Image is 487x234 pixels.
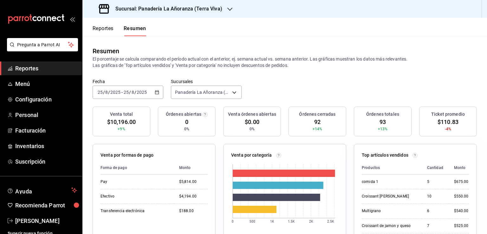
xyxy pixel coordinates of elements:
div: navigation tabs [93,25,146,36]
div: 5 [427,179,444,185]
label: Sucursales [171,79,242,84]
h3: Órdenes totales [366,111,399,118]
input: -- [131,90,134,95]
span: / [108,90,110,95]
span: [PERSON_NAME] [15,217,77,225]
button: Resumen [124,25,146,36]
span: Personal [15,111,77,119]
div: $188.00 [179,208,208,214]
span: 0% [184,126,189,132]
span: Pregunta a Parrot AI [17,42,68,48]
span: / [103,90,105,95]
th: Productos [362,161,422,175]
div: $550.00 [454,194,469,199]
button: Reportes [93,25,114,36]
div: comida 1 [362,179,417,185]
p: Top artículos vendidos [362,152,408,159]
span: +9% [118,126,125,132]
div: 10 [427,194,444,199]
text: 1K [270,220,274,223]
span: $110.83 [438,118,458,126]
span: Inventarios [15,142,77,150]
div: Multigrano [362,208,417,214]
span: Suscripción [15,157,77,166]
text: 2K [309,220,313,223]
text: 0 [232,220,234,223]
a: Pregunta a Parrot AI [4,46,78,53]
span: 0% [250,126,255,132]
div: 7 [427,223,444,229]
h3: Venta total [110,111,133,118]
span: 93 [380,118,386,126]
span: Recomienda Parrot [15,201,77,210]
input: ---- [136,90,147,95]
div: $525.00 [454,223,469,229]
th: Monto [174,161,208,175]
text: 1.5K [288,220,295,223]
p: Venta por formas de pago [101,152,153,159]
h3: Venta órdenes abiertas [228,111,276,118]
input: -- [123,90,129,95]
h3: Ticket promedio [431,111,465,118]
span: Ayuda [15,186,69,194]
span: Reportes [15,64,77,73]
button: open_drawer_menu [70,16,75,22]
div: $540.00 [454,208,469,214]
div: Resumen [93,46,119,56]
label: Fecha [93,79,163,84]
span: 92 [314,118,321,126]
div: Transferencia electrónica [101,208,164,214]
text: 2.5K [327,220,334,223]
th: Monto [449,161,469,175]
span: 0 [185,118,188,126]
th: Cantidad [422,161,449,175]
div: $4,194.00 [179,194,208,199]
text: 500 [250,220,255,223]
span: Panadería La Añoranza (Terra Viva) [175,89,230,95]
input: -- [97,90,103,95]
input: ---- [110,90,121,95]
div: Efectivo [101,194,164,199]
div: Croissant [PERSON_NAME] [362,194,417,199]
span: - [121,90,123,95]
span: +13% [378,126,388,132]
div: Croissant de jamon y queso [362,223,417,229]
span: / [134,90,136,95]
div: Pay [101,179,164,185]
input: -- [105,90,108,95]
span: $0.00 [245,118,259,126]
h3: Órdenes abiertas [166,111,201,118]
span: / [129,90,131,95]
p: El porcentaje se calcula comparando el período actual con el anterior, ej. semana actual vs. sema... [93,56,477,68]
span: Facturación [15,126,77,135]
span: Menú [15,80,77,88]
span: $10,196.00 [107,118,136,126]
div: 6 [427,208,444,214]
span: +14% [313,126,322,132]
h3: Sucursal: Panadería La Añoranza (Terra Viva) [110,5,222,13]
h3: Órdenes cerradas [299,111,335,118]
span: Configuración [15,95,77,104]
span: -4% [445,126,451,132]
th: Forma de pago [101,161,174,175]
p: Venta por categoría [231,152,272,159]
button: Pregunta a Parrot AI [7,38,78,51]
div: $675.00 [454,179,469,185]
div: $5,814.00 [179,179,208,185]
